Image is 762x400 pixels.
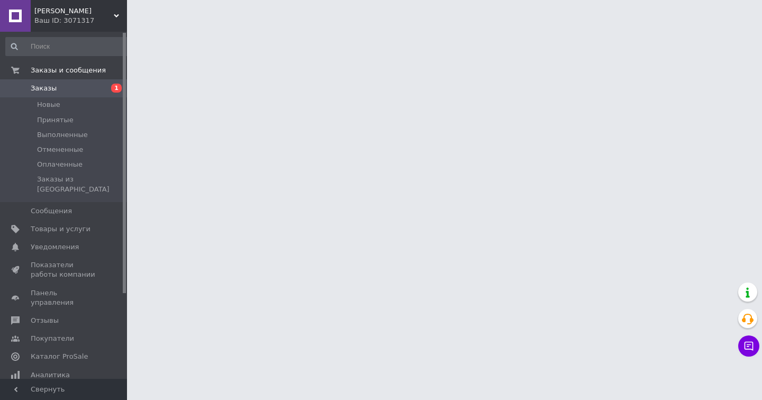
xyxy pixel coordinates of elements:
span: Каталог ProSale [31,352,88,361]
div: Ваш ID: 3071317 [34,16,127,25]
span: Заказы из [GEOGRAPHIC_DATA] [37,175,130,194]
span: Заказы [31,84,57,93]
span: Уведомления [31,242,79,252]
span: Аналитика [31,370,70,380]
input: Поиск [5,37,131,56]
span: Сообщения [31,206,72,216]
span: Показатели работы компании [31,260,98,279]
span: Принятые [37,115,74,125]
span: Заказы и сообщения [31,66,106,75]
span: Отмененные [37,145,83,154]
span: Товары и услуги [31,224,90,234]
span: Аристей Оил [34,6,114,16]
button: Чат с покупателем [738,335,759,357]
span: Оплаченные [37,160,83,169]
span: 1 [111,84,122,93]
span: Новые [37,100,60,110]
span: Отзывы [31,316,59,325]
span: Панель управления [31,288,98,307]
span: Покупатели [31,334,74,343]
span: Выполненные [37,130,88,140]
